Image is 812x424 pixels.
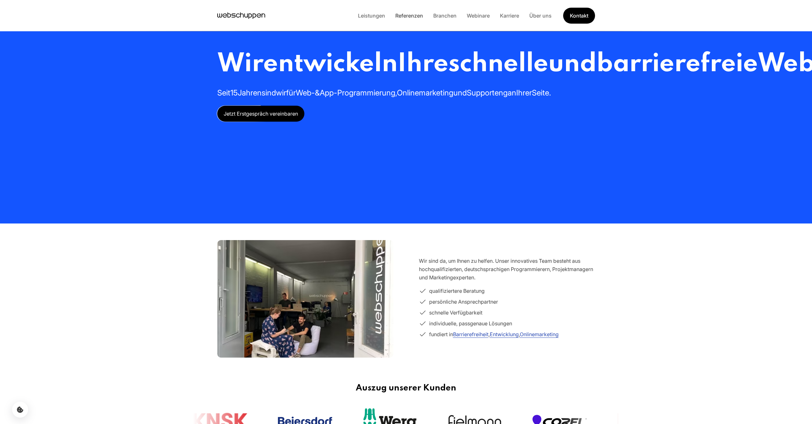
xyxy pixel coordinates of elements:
span: fundiert in , , [429,330,559,338]
span: Web- [296,88,315,97]
span: Onlinemarketing [397,88,453,97]
h3: Auszug unserer Kunden [193,383,619,393]
span: Support [467,88,495,97]
span: Wir [217,51,263,77]
span: 15 [230,88,238,97]
img: Team im webschuppen-Büro in Hamburg [217,223,393,375]
span: an [508,88,516,97]
span: App-Programmierung, [320,88,397,97]
p: Wir sind da, um Ihnen zu helfen. Unser innovatives Team besteht aus hochqualifizierten, deutschsp... [419,257,595,282]
span: schnelle [448,51,548,77]
span: Seit [217,88,230,97]
span: barrierefreie [596,51,758,77]
span: wir [276,88,286,97]
span: eng [495,88,508,97]
a: Hauptseite besuchen [217,11,265,20]
a: Get Started [563,8,595,24]
span: & [315,88,320,97]
a: Jetzt Erstgespräch vereinbaren [217,106,304,122]
span: Ihrer [516,88,532,97]
span: und [453,88,467,97]
span: qualifiziertere Beratung [429,287,485,295]
span: für [286,88,296,97]
a: Branchen [428,12,462,19]
a: Barrierefreiheit [453,331,488,337]
a: Karriere [495,12,524,19]
a: Leistungen [353,12,390,19]
a: Über uns [524,12,557,19]
span: Ihre [398,51,448,77]
span: entwickeln [263,51,398,77]
span: sind [262,88,276,97]
a: Referenzen [390,12,428,19]
a: Onlinemarketing [520,331,559,337]
button: Cookie-Einstellungen öffnen [12,402,28,418]
span: Jahren [238,88,262,97]
span: Seite. [532,88,551,97]
a: Entwicklung [490,331,519,337]
span: persönliche Ansprechpartner [429,298,498,306]
span: individuelle, passgenaue Lösungen [429,319,512,328]
span: schnelle Verfügbarkeit [429,308,482,317]
a: Webinare [462,12,495,19]
span: und [548,51,596,77]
